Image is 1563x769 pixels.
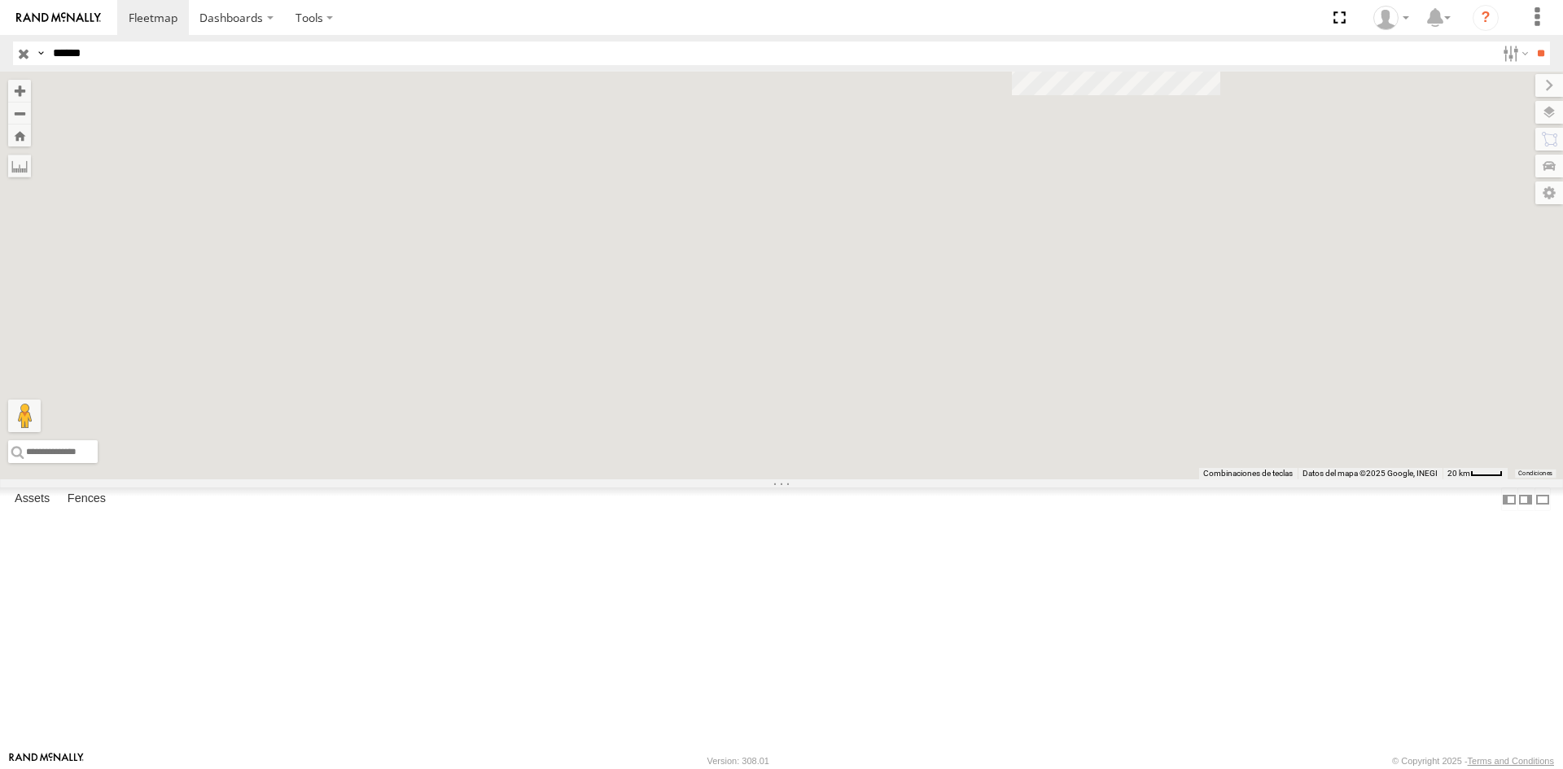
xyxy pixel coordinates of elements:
[8,80,31,102] button: Zoom in
[1535,181,1563,204] label: Map Settings
[16,12,101,24] img: rand-logo.svg
[1518,470,1552,477] a: Condiciones (se abre en una nueva pestaña)
[1447,469,1470,478] span: 20 km
[7,488,58,511] label: Assets
[8,155,31,177] label: Measure
[8,125,31,146] button: Zoom Home
[8,400,41,432] button: Arrastra el hombrecito naranja al mapa para abrir Street View
[1368,6,1415,30] div: Sebastian Velez
[1517,487,1534,511] label: Dock Summary Table to the Right
[1392,756,1554,766] div: © Copyright 2025 -
[1535,487,1551,511] label: Hide Summary Table
[1203,468,1293,479] button: Combinaciones de teclas
[9,753,84,769] a: Visit our Website
[1443,468,1508,479] button: Escala del mapa: 20 km por 36 píxeles
[1468,756,1554,766] a: Terms and Conditions
[707,756,769,766] div: Version: 308.01
[1496,42,1531,65] label: Search Filter Options
[1473,5,1499,31] i: ?
[59,488,114,511] label: Fences
[1501,487,1517,511] label: Dock Summary Table to the Left
[8,102,31,125] button: Zoom out
[34,42,47,65] label: Search Query
[1302,469,1438,478] span: Datos del mapa ©2025 Google, INEGI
